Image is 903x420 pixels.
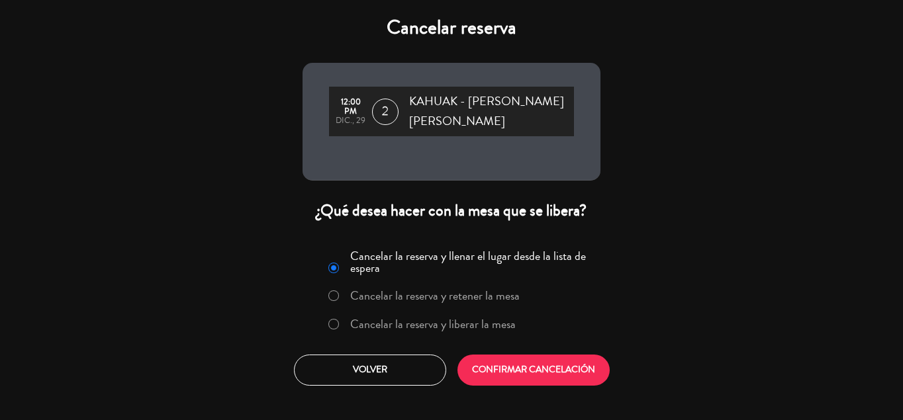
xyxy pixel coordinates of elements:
[350,318,516,330] label: Cancelar la reserva y liberar la mesa
[336,116,365,126] div: dic., 29
[303,200,600,221] div: ¿Qué desea hacer con la mesa que se libera?
[336,98,365,116] div: 12:00 PM
[350,250,593,274] label: Cancelar la reserva y llenar el lugar desde la lista de espera
[457,355,610,386] button: CONFIRMAR CANCELACIÓN
[294,355,446,386] button: Volver
[350,290,520,302] label: Cancelar la reserva y retener la mesa
[409,92,574,131] span: KAHUAK - [PERSON_NAME] [PERSON_NAME]
[372,99,399,125] span: 2
[303,16,600,40] h4: Cancelar reserva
